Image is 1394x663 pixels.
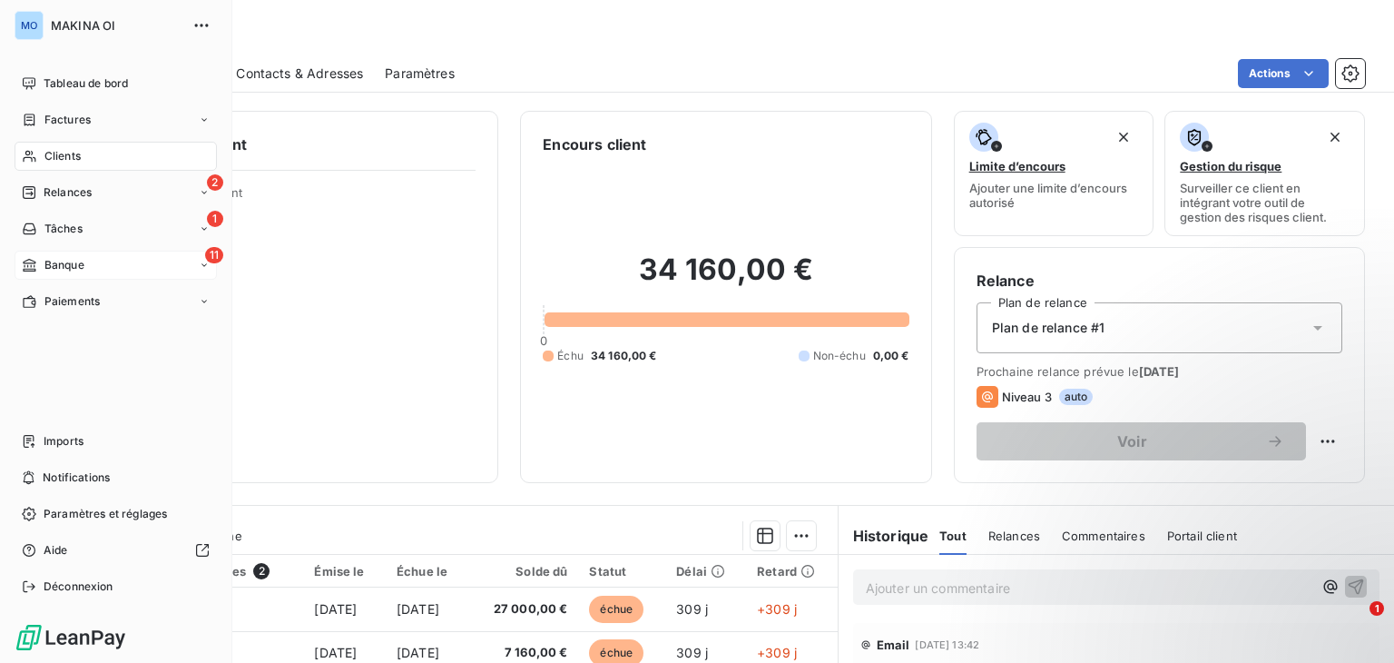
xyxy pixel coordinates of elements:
span: Imports [44,433,83,450]
iframe: Intercom notifications message [1031,487,1394,614]
div: Échue le [397,564,458,579]
div: Solde dû [480,564,568,579]
span: Échu [557,348,584,364]
span: 34 160,00 € [591,348,657,364]
span: [DATE] [397,645,439,660]
span: Clients [44,148,81,164]
span: échue [589,596,643,623]
span: Paiements [44,293,100,310]
span: [DATE] [397,601,439,617]
span: 2 [253,563,270,579]
span: Tout [939,529,967,543]
span: [DATE] [314,645,357,660]
button: Actions [1238,59,1329,88]
span: Factures [44,112,91,128]
span: [DATE] 13:42 [915,639,979,650]
h6: Relance [977,270,1342,292]
span: 0 [540,333,547,348]
span: Notifications [43,470,110,486]
div: Retard [757,564,827,579]
span: Prochaine relance prévue le [977,364,1342,379]
span: 1 [207,211,223,227]
span: Paramètres [385,64,455,83]
div: Délai [676,564,735,579]
span: Aide [44,542,68,559]
span: Relances [44,184,92,201]
span: 27 000,00 € [480,600,568,618]
span: +309 j [757,645,797,660]
span: Relances [988,529,1040,543]
div: Statut [589,564,654,579]
span: Voir [998,434,1266,449]
h6: Historique [839,525,929,547]
span: 11 [205,247,223,263]
span: Plan de relance #1 [992,319,1105,337]
span: Niveau 3 [1002,390,1052,404]
span: 2 [207,174,223,191]
span: Paramètres et réglages [44,506,167,522]
button: Limite d’encoursAjouter une limite d’encours autorisé [954,111,1154,236]
h6: Informations client [110,134,476,155]
button: Gestion du risqueSurveiller ce client en intégrant votre outil de gestion des risques client. [1164,111,1365,236]
button: Voir [977,422,1306,460]
span: 7 160,00 € [480,644,568,662]
span: Banque [44,257,84,273]
a: Aide [15,536,217,565]
span: 309 j [676,601,708,617]
span: Ajouter une limite d’encours autorisé [969,181,1139,210]
span: Non-échu [813,348,866,364]
span: Tableau de bord [44,75,128,92]
span: [DATE] [1139,364,1180,379]
span: Propriétés Client [146,185,476,211]
h6: Encours client [543,134,646,155]
iframe: Intercom live chat [1332,601,1376,645]
h2: 34 160,00 € [543,252,908,306]
span: MAKINA OI [51,18,182,33]
span: auto [1059,389,1094,405]
span: +309 j [757,601,797,617]
span: Tâches [44,221,83,237]
span: Email [877,638,910,652]
span: Limite d’encours [969,159,1065,173]
span: Surveiller ce client en intégrant votre outil de gestion des risques client. [1180,181,1350,224]
span: Gestion du risque [1180,159,1281,173]
img: Logo LeanPay [15,623,127,652]
div: MO [15,11,44,40]
span: Déconnexion [44,579,113,595]
span: 0,00 € [873,348,909,364]
span: 1 [1369,601,1384,616]
div: Émise le [314,564,375,579]
span: 309 j [676,645,708,660]
span: Contacts & Adresses [236,64,363,83]
span: [DATE] [314,601,357,617]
